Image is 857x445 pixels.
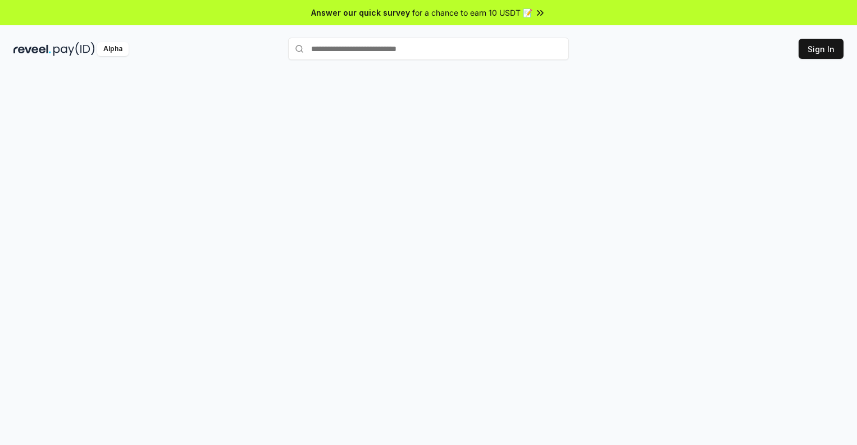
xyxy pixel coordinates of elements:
[311,7,410,19] span: Answer our quick survey
[799,39,844,59] button: Sign In
[53,42,95,56] img: pay_id
[13,42,51,56] img: reveel_dark
[97,42,129,56] div: Alpha
[412,7,532,19] span: for a chance to earn 10 USDT 📝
